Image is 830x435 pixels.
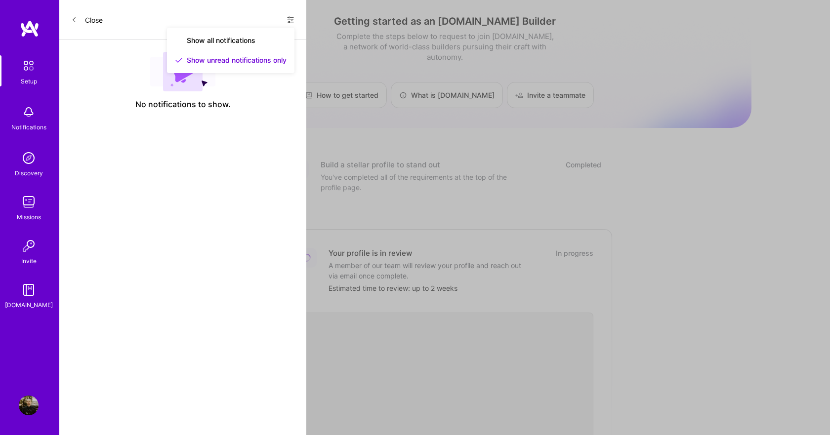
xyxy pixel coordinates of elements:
span: Show unread notifications only [187,55,287,65]
img: discovery [19,148,39,168]
div: Missions [17,212,41,222]
img: teamwork [19,192,39,212]
img: setup [18,55,39,76]
div: Discovery [15,168,43,178]
div: Setup [21,76,37,86]
a: User Avatar [16,395,41,415]
img: User Avatar [19,395,39,415]
div: [DOMAIN_NAME] [5,300,53,310]
img: Invite [19,236,39,256]
span: Show all notifications [187,36,255,45]
img: guide book [19,280,39,300]
img: logo [20,20,40,38]
div: Invite [21,256,37,266]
